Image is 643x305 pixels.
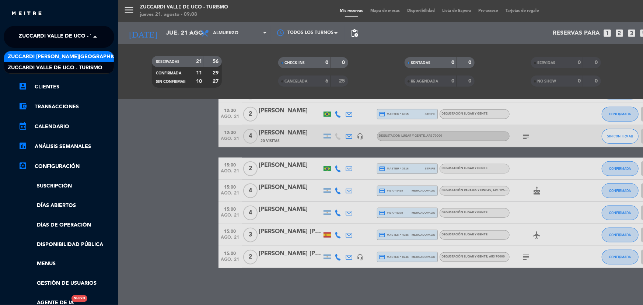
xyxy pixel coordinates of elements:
i: settings_applications [18,161,27,170]
i: account_box [18,82,27,91]
span: pending_actions [350,29,359,38]
a: Gestión de usuarios [18,279,114,288]
a: calendar_monthCalendario [18,122,114,131]
i: account_balance_wallet [18,102,27,111]
a: Configuración [18,162,114,171]
a: assessmentANÁLISIS SEMANALES [18,142,114,151]
a: Disponibilidad pública [18,241,114,249]
i: assessment [18,141,27,150]
a: account_boxClientes [18,83,114,91]
div: Nuevo [71,295,87,302]
a: Menus [18,260,114,268]
span: Zuccardi [PERSON_NAME][GEOGRAPHIC_DATA] - Restaurant [PERSON_NAME][GEOGRAPHIC_DATA] [8,53,270,61]
a: Días de Operación [18,221,114,229]
span: Zuccardi Valle de Uco - Turismo [8,64,102,72]
img: MEITRE [11,11,42,17]
a: account_balance_walletTransacciones [18,102,114,111]
span: Zuccardi Valle de Uco - Turismo [19,29,113,45]
a: Días abiertos [18,201,114,210]
i: calendar_month [18,122,27,130]
a: Suscripción [18,182,114,190]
